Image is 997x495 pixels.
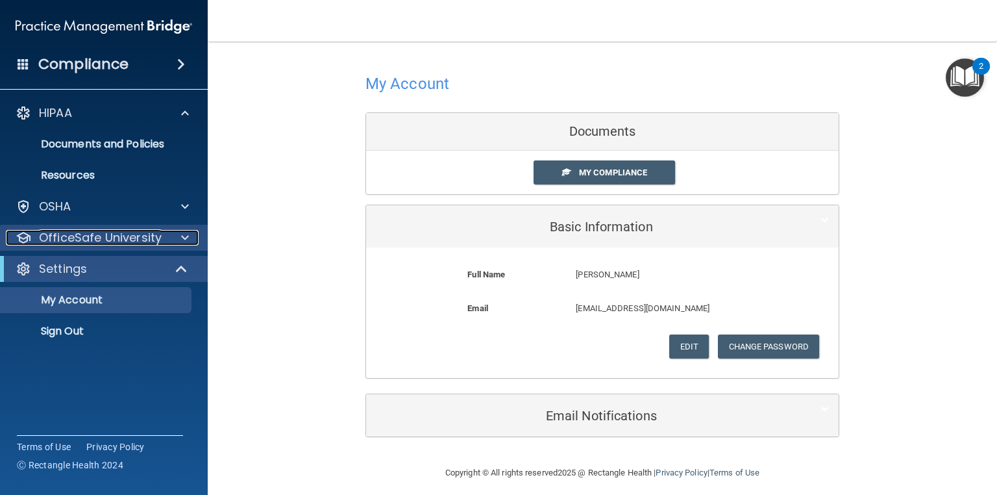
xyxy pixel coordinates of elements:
div: Documents [366,113,839,151]
h5: Basic Information [376,220,789,234]
a: Basic Information [376,212,829,241]
p: [PERSON_NAME] [576,267,773,283]
a: Terms of Use [17,440,71,453]
button: Open Resource Center, 2 new notifications [946,58,984,97]
div: Copyright © All rights reserved 2025 @ Rectangle Health | | [365,452,839,494]
span: Ⓒ Rectangle Health 2024 [17,459,123,472]
a: OSHA [16,199,189,214]
button: Change Password [718,335,820,359]
a: Settings [16,261,188,277]
p: HIPAA [39,105,72,121]
p: Settings [39,261,87,277]
b: Full Name [467,270,505,279]
a: HIPAA [16,105,189,121]
a: Privacy Policy [656,468,707,477]
div: 2 [979,66,983,83]
p: Documents and Policies [8,138,186,151]
p: My Account [8,294,186,307]
h5: Email Notifications [376,409,789,423]
span: My Compliance [579,168,647,177]
h4: My Account [365,75,449,92]
a: OfficeSafe University [16,230,189,246]
a: Privacy Policy [86,440,145,453]
b: Email [467,303,488,313]
img: PMB logo [16,14,192,40]
a: Terms of Use [709,468,759,477]
a: Email Notifications [376,401,829,430]
h4: Compliance [38,55,129,73]
button: Edit [669,335,709,359]
p: OfficeSafe University [39,230,162,246]
p: Sign Out [8,325,186,338]
p: Resources [8,169,186,182]
p: OSHA [39,199,71,214]
p: [EMAIL_ADDRESS][DOMAIN_NAME] [576,301,773,316]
